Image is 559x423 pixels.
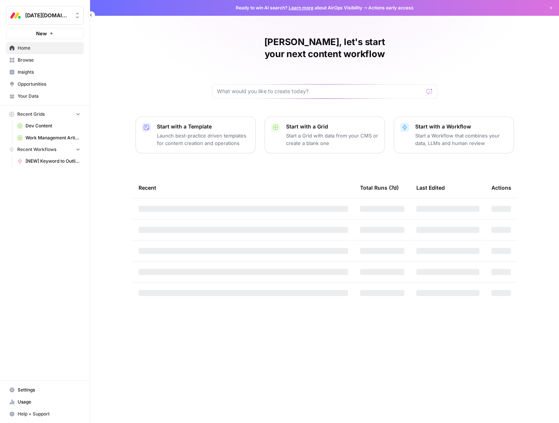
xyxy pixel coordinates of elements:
span: [NEW] Keyword to Outline [26,158,80,165]
button: Start with a TemplateLaunch best-practice driven templates for content creation and operations [136,116,256,153]
p: Start a Workflow that combines your data, LLMs and human review [415,132,508,147]
img: Monday.com Logo [9,9,22,22]
button: Start with a WorkflowStart a Workflow that combines your data, LLMs and human review [394,116,514,153]
a: Work Management Article Grid [14,132,84,144]
a: Usage [6,396,84,408]
button: Start with a GridStart a Grid with data from your CMS or create a blank one [265,116,385,153]
span: New [36,30,47,37]
a: Browse [6,54,84,66]
span: Recent Workflows [17,146,56,153]
a: Dev Content [14,120,84,132]
p: Start a Grid with data from your CMS or create a blank one [286,132,378,147]
a: Opportunities [6,78,84,90]
span: [DATE][DOMAIN_NAME] [25,12,71,19]
p: Start with a Workflow [415,123,508,130]
p: Start with a Template [157,123,249,130]
span: Ready to win AI search? about AirOps Visibility [236,5,362,11]
button: Help + Support [6,408,84,420]
button: Recent Grids [6,109,84,120]
div: Total Runs (7d) [360,177,399,198]
div: Actions [491,177,511,198]
span: Settings [18,387,80,393]
span: Insights [18,69,80,76]
p: Launch best-practice driven templates for content creation and operations [157,132,249,147]
span: Dev Content [26,122,80,129]
span: Browse [18,57,80,63]
span: Help + Support [18,411,80,417]
span: Usage [18,399,80,405]
h1: [PERSON_NAME], let's start your next content workflow [212,36,437,60]
a: Insights [6,66,84,78]
p: Start with a Grid [286,123,378,130]
a: [NEW] Keyword to Outline [14,155,84,167]
div: Recent [139,177,348,198]
button: Recent Workflows [6,144,84,155]
span: Opportunities [18,81,80,88]
a: Home [6,42,84,54]
a: Your Data [6,90,84,102]
input: What would you like to create today? [217,88,423,95]
span: Recent Grids [17,111,45,118]
a: Learn more [289,5,313,11]
div: Last Edited [416,177,445,198]
span: Work Management Article Grid [26,134,80,141]
span: Actions early access [368,5,414,11]
a: Settings [6,384,84,396]
button: Workspace: Monday.com [6,6,84,25]
span: Home [18,45,80,51]
span: Your Data [18,93,80,100]
button: New [6,28,84,39]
